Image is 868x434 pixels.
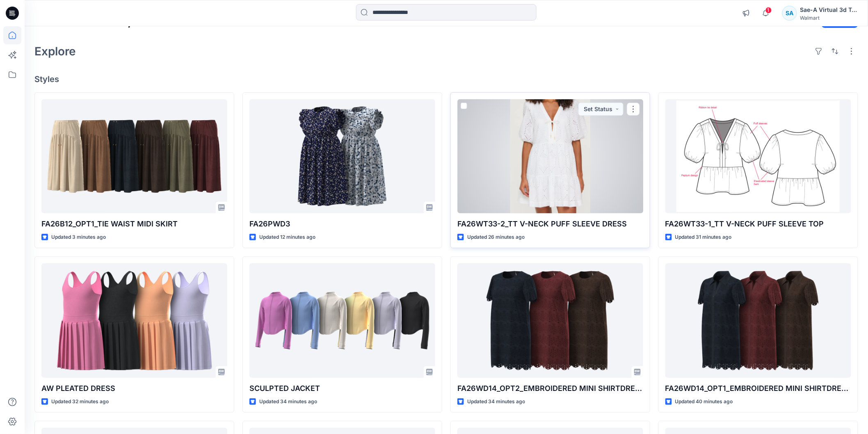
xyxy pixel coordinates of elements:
p: Updated 12 minutes ago [259,233,315,242]
p: SCULPTED JACKET [249,383,435,394]
a: FA26WT33-2_TT V-NECK PUFF SLEEVE DRESS [457,99,643,213]
div: SA [782,6,797,21]
p: Updated 34 minutes ago [467,397,525,406]
p: Updated 31 minutes ago [675,233,732,242]
a: FA26WT33-1_TT V-NECK PUFF SLEEVE TOP [665,99,851,213]
p: Updated 32 minutes ago [51,397,109,406]
a: FA26PWD3 [249,99,435,213]
p: FA26WT33-1_TT V-NECK PUFF SLEEVE TOP [665,218,851,230]
p: Updated 26 minutes ago [467,233,525,242]
a: FA26WD14_OPT2_EMBROIDERED MINI SHIRTDRESS [457,263,643,377]
p: AW PLEATED DRESS [41,383,227,394]
p: Updated 34 minutes ago [259,397,317,406]
h4: Styles [34,74,858,84]
div: Sae-A Virtual 3d Team [800,5,858,15]
p: FA26WD14_OPT1_EMBROIDERED MINI SHIRTDRESS [665,383,851,394]
p: Updated 3 minutes ago [51,233,106,242]
a: AW PLEATED DRESS [41,263,227,377]
h2: Explore [34,45,76,58]
div: Walmart [800,15,858,21]
p: FA26WT33-2_TT V-NECK PUFF SLEEVE DRESS [457,218,643,230]
p: FA26PWD3 [249,218,435,230]
p: FA26WD14_OPT2_EMBROIDERED MINI SHIRTDRESS [457,383,643,394]
a: SCULPTED JACKET [249,263,435,377]
p: Updated 40 minutes ago [675,397,733,406]
a: FA26WD14_OPT1_EMBROIDERED MINI SHIRTDRESS [665,263,851,377]
span: 1 [765,7,772,14]
p: FA26B12_OPT1_TIE WAIST MIDI SKIRT [41,218,227,230]
a: FA26B12_OPT1_TIE WAIST MIDI SKIRT [41,99,227,213]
